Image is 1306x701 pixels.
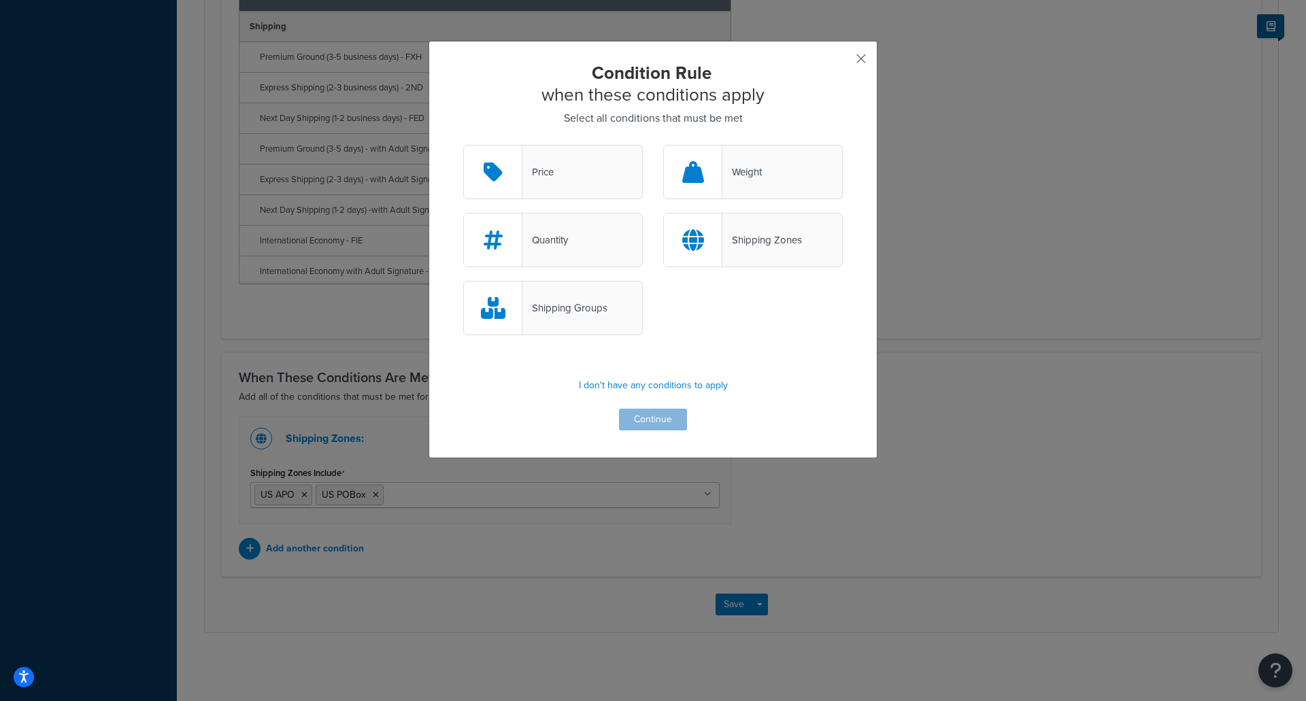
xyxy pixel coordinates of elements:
[463,62,843,105] h2: when these conditions apply
[722,230,802,250] div: Shipping Zones
[722,163,762,182] div: Weight
[463,376,843,395] p: I don't have any conditions to apply
[522,163,554,182] div: Price
[522,298,607,318] div: Shipping Groups
[592,60,711,86] strong: Condition Rule
[522,230,568,250] div: Quantity
[463,109,843,128] p: Select all conditions that must be met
